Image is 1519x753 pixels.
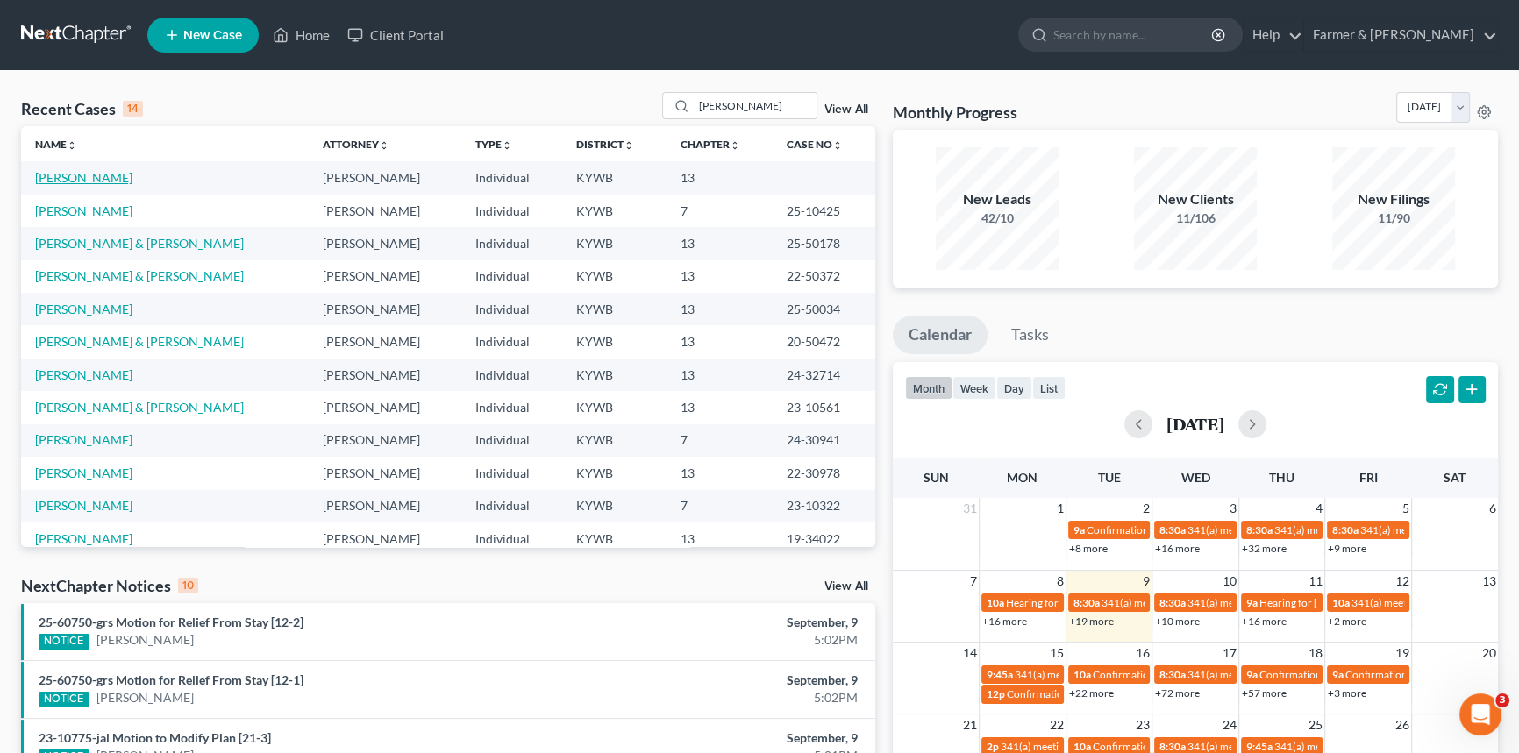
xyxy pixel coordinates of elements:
a: [PERSON_NAME] [35,531,132,546]
span: Confirmation hearing for [PERSON_NAME] [1259,668,1458,681]
td: 13 [667,522,774,555]
span: 341(a) meeting for [PERSON_NAME] [1274,523,1444,536]
span: 14 [961,643,979,664]
a: [PERSON_NAME] [35,367,132,382]
td: Individual [461,490,561,522]
a: +16 more [1155,542,1200,555]
span: Tue [1097,470,1120,485]
span: 10 [1221,571,1238,592]
td: 13 [667,293,774,325]
div: 5:02PM [596,631,858,649]
td: 7 [667,195,774,227]
a: +16 more [1242,614,1287,628]
i: unfold_more [379,140,389,151]
div: 5:02PM [596,689,858,707]
td: KYWB [561,359,666,391]
td: [PERSON_NAME] [309,457,461,489]
a: Districtunfold_more [575,138,633,151]
td: [PERSON_NAME] [309,490,461,522]
td: KYWB [561,424,666,457]
td: KYWB [561,457,666,489]
div: New Leads [936,189,1059,210]
td: [PERSON_NAME] [309,260,461,293]
a: Calendar [893,316,988,354]
a: [PERSON_NAME] [35,203,132,218]
span: 9a [1332,668,1344,681]
span: 341(a) meeting for [PERSON_NAME] [1187,596,1357,609]
a: Chapterunfold_more [681,138,740,151]
span: 8:30a [1159,668,1186,681]
span: Confirmation hearing for [PERSON_NAME] [1087,523,1286,536]
a: [PERSON_NAME] [96,689,194,707]
a: +16 more [982,614,1027,628]
a: [PERSON_NAME] [35,170,132,185]
h2: [DATE] [1166,415,1224,433]
a: Nameunfold_more [35,138,77,151]
span: 341(a) meeting for [PERSON_NAME] & [PERSON_NAME] [1102,596,1364,609]
a: [PERSON_NAME] & [PERSON_NAME] [35,236,244,251]
td: 23-10322 [773,490,875,522]
div: New Clients [1134,189,1257,210]
td: 7 [667,490,774,522]
td: Individual [461,325,561,358]
td: [PERSON_NAME] [309,195,461,227]
div: 42/10 [936,210,1059,227]
div: September, 9 [596,671,858,689]
span: 341(a) meeting for [PERSON_NAME] [1015,668,1184,681]
div: New Filings [1332,189,1455,210]
td: KYWB [561,293,666,325]
span: 9a [1246,596,1258,609]
span: Fri [1359,470,1378,485]
span: Thu [1269,470,1294,485]
td: [PERSON_NAME] [309,522,461,555]
div: 10 [178,578,198,593]
td: 25-50178 [773,227,875,259]
a: +72 more [1155,686,1200,700]
td: KYWB [561,161,666,194]
span: Hearing for [PERSON_NAME] [1259,596,1396,609]
a: Help [1244,19,1302,51]
a: [PERSON_NAME] & [PERSON_NAME] [35,400,244,415]
div: 14 [123,101,143,117]
span: 8 [1055,571,1066,592]
a: Client Portal [339,19,453,51]
td: 13 [667,359,774,391]
span: 18 [1307,643,1324,664]
td: [PERSON_NAME] [309,227,461,259]
a: +22 more [1069,686,1114,700]
span: 1 [1055,498,1066,519]
td: [PERSON_NAME] [309,325,461,358]
span: 3 [1228,498,1238,519]
td: KYWB [561,325,666,358]
span: 341(a) meeting for [PERSON_NAME] [1274,740,1444,753]
button: week [952,376,996,400]
a: +32 more [1242,542,1287,555]
a: +2 more [1328,614,1366,628]
a: Home [264,19,339,51]
span: New Case [183,29,242,42]
td: 13 [667,260,774,293]
a: Case Nounfold_more [787,138,843,151]
i: unfold_more [623,140,633,151]
span: 10a [1073,668,1091,681]
span: Confirmation hearing for [PERSON_NAME] & [PERSON_NAME] [1007,687,1299,700]
a: +8 more [1069,542,1108,555]
span: 20 [1480,643,1498,664]
td: 20-50472 [773,325,875,358]
td: 24-32714 [773,359,875,391]
span: 24 [1221,714,1238,735]
td: 13 [667,325,774,358]
td: 23-10561 [773,391,875,423]
span: 22 [1048,714,1066,735]
a: Tasks [995,316,1065,354]
span: 9a [1246,668,1258,681]
td: [PERSON_NAME] [309,359,461,391]
td: 13 [667,227,774,259]
span: Wed [1180,470,1209,485]
span: 13 [1480,571,1498,592]
span: 341(a) meeting for [PERSON_NAME] [1187,740,1357,753]
span: 2 [1141,498,1152,519]
td: Individual [461,227,561,259]
td: 19-34022 [773,522,875,555]
span: 7 [968,571,979,592]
